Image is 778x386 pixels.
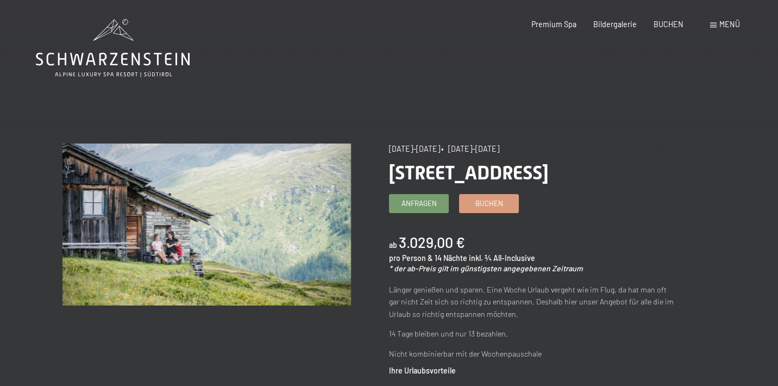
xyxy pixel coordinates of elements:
img: Bleibe 14, zahle 13 [62,144,350,306]
a: Bildergalerie [593,20,637,29]
span: [STREET_ADDRESS] [389,161,549,184]
p: 14 Tage bleiben und nur 13 bezahlen. [389,328,677,340]
span: 14 Nächte [435,253,467,263]
p: Nicht kombinierbar mit der Wochenpauschale [389,348,677,360]
a: Premium Spa [531,20,576,29]
b: 3.029,00 € [399,233,465,251]
span: [DATE]–[DATE] [389,144,440,153]
span: Anfragen [401,198,437,208]
a: Anfragen [390,195,448,213]
em: * der ab-Preis gilt im günstigsten angegebenen Zeitraum [389,264,583,273]
span: Buchen [475,198,503,208]
span: Menü [719,20,740,29]
a: Buchen [460,195,518,213]
span: ab [389,240,397,250]
span: • [DATE]–[DATE] [441,144,499,153]
strong: Ihre Urlaubsvorteile [389,366,456,375]
p: Länger genießen und sparen. Eine Woche Urlaub vergeht wie im Flug, da hat man oft gar nicht Zeit ... [389,284,677,321]
span: inkl. ¾ All-Inclusive [469,253,535,263]
a: BUCHEN [654,20,683,29]
span: pro Person & [389,253,433,263]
